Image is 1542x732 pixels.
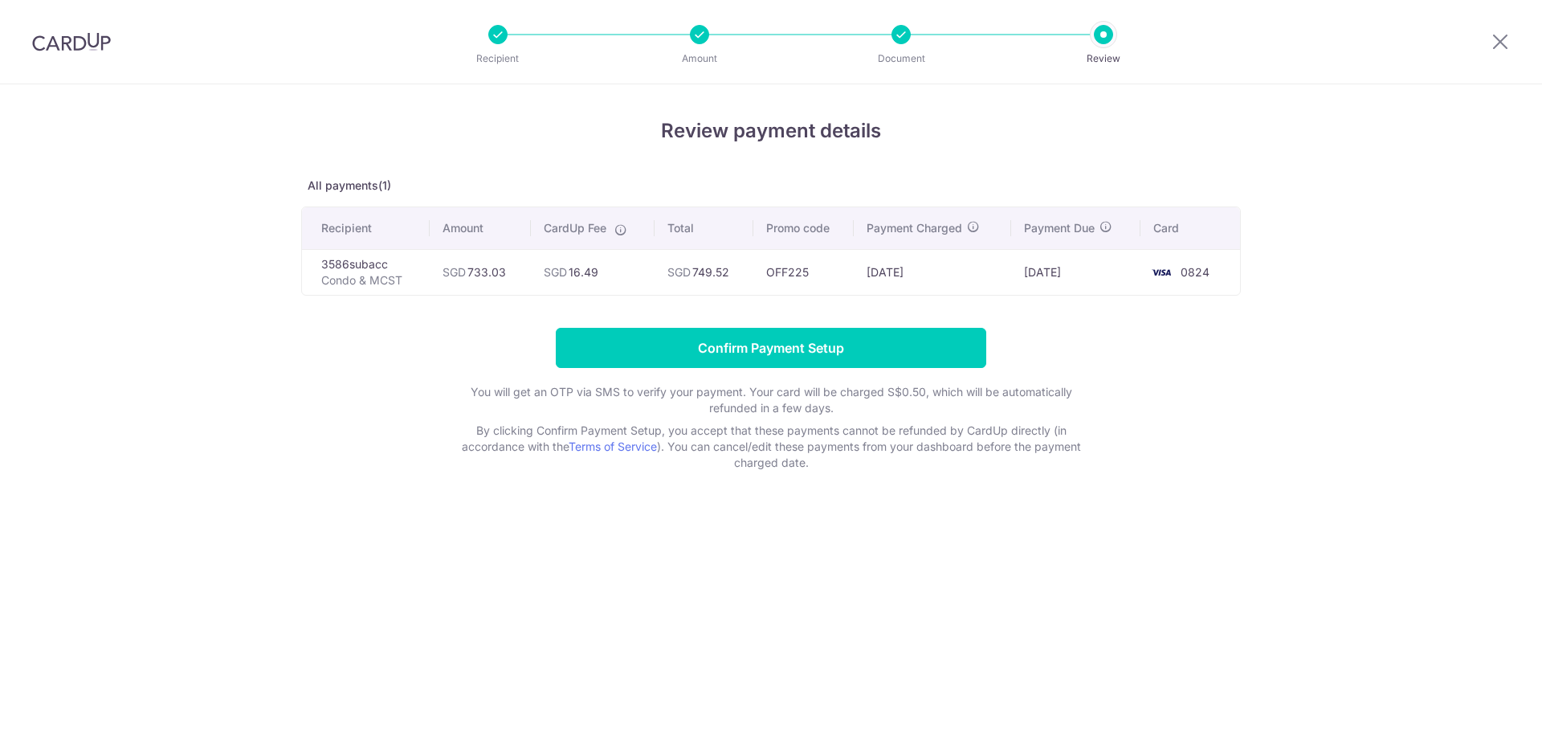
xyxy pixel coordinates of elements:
[1439,684,1526,724] iframe: Opens a widget where you can find more information
[544,265,567,279] span: SGD
[450,384,1092,416] p: You will get an OTP via SMS to verify your payment. Your card will be charged S$0.50, which will ...
[301,117,1241,145] h4: Review payment details
[569,440,657,453] a: Terms of Service
[655,207,753,249] th: Total
[753,207,855,249] th: Promo code
[867,220,962,236] span: Payment Charged
[430,207,531,249] th: Amount
[302,249,430,295] td: 3586subacc
[439,51,557,67] p: Recipient
[430,249,531,295] td: 733.03
[655,249,753,295] td: 749.52
[753,249,855,295] td: OFF225
[301,178,1241,194] p: All payments(1)
[321,272,417,288] p: Condo & MCST
[1011,249,1140,295] td: [DATE]
[556,328,986,368] input: Confirm Payment Setup
[854,249,1011,295] td: [DATE]
[450,423,1092,471] p: By clicking Confirm Payment Setup, you accept that these payments cannot be refunded by CardUp di...
[1024,220,1095,236] span: Payment Due
[531,249,655,295] td: 16.49
[1044,51,1163,67] p: Review
[1181,265,1210,279] span: 0824
[32,32,111,51] img: CardUp
[640,51,759,67] p: Amount
[1145,263,1177,282] img: <span class="translation_missing" title="translation missing: en.account_steps.new_confirm_form.b...
[842,51,961,67] p: Document
[302,207,430,249] th: Recipient
[1140,207,1240,249] th: Card
[443,265,466,279] span: SGD
[544,220,606,236] span: CardUp Fee
[667,265,691,279] span: SGD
